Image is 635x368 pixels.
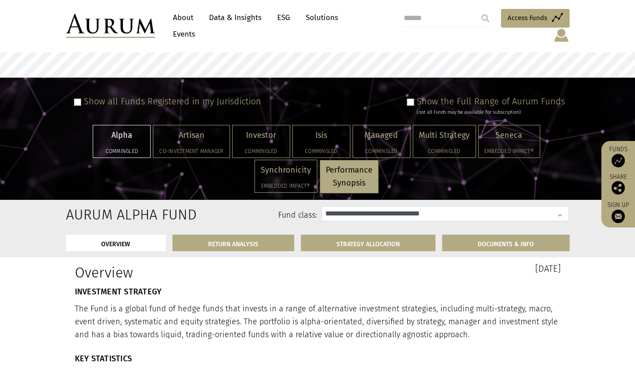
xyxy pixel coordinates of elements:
[168,9,198,26] a: About
[508,12,547,23] span: Access Funds
[238,149,284,154] h5: Commingled
[299,129,344,142] p: Isis
[326,164,373,190] p: Performance Synopsis
[238,129,284,142] p: Investor
[84,96,261,107] label: Show all Funds Registered in my Jurisdiction
[99,149,144,154] h5: Commingled
[484,129,534,142] p: Seneca
[324,264,561,273] h3: [DATE]
[75,354,132,364] strong: KEY STATISTICS
[606,145,631,167] a: Funds
[359,149,404,154] h5: Commingled
[261,164,311,177] p: Synchronicity
[66,14,155,38] img: Aurum
[611,181,625,194] img: Share this post
[611,210,625,223] img: Sign up to our newsletter
[553,28,569,43] img: account-icon.svg
[606,174,631,194] div: Share
[152,210,317,221] label: Fund class:
[301,235,435,251] a: STRATEGY ALLOCATION
[476,9,494,27] input: Submit
[419,149,470,154] h5: Commingled
[419,129,470,142] p: Multi Strategy
[442,235,569,251] a: DOCUMENTS & INFO
[172,235,294,251] a: RETURN ANALYSIS
[417,96,565,107] label: Show the Full Range of Aurum Funds
[359,129,404,142] p: Managed
[75,302,561,341] p: The Fund is a global fund of hedge funds that invests in a range of alternative investment strate...
[75,264,311,281] h1: Overview
[159,149,223,154] h5: Co-investment Manager
[501,9,569,28] a: Access Funds
[99,129,144,142] p: Alpha
[66,206,139,223] h2: Aurum Alpha Fund
[484,149,534,154] h5: Embedded Impact®
[261,183,311,189] h5: Embedded Impact®
[205,9,266,26] a: Data & Insights
[417,108,565,116] div: (not all Funds may be available for subscription)
[611,154,625,167] img: Access Funds
[606,201,631,223] a: Sign up
[301,9,343,26] a: Solutions
[75,287,162,297] strong: INVESTMENT STRATEGY
[273,9,295,26] a: ESG
[299,149,344,154] h5: Commingled
[159,129,223,142] p: Artisan
[168,26,195,42] a: Events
